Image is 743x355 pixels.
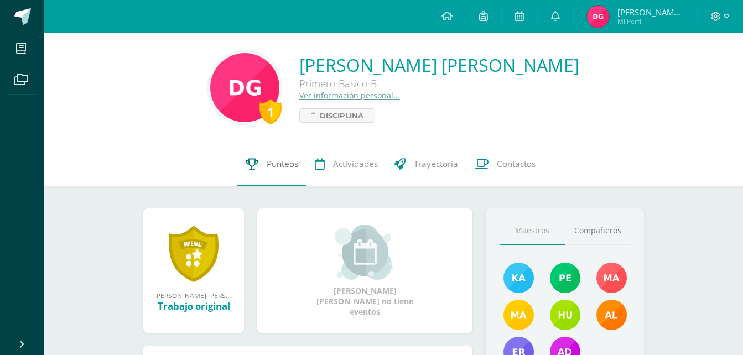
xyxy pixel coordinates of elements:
[503,263,534,293] img: 1c285e60f6ff79110def83009e9e501a.png
[550,263,580,293] img: 15fb5835aaf1d8aa0909c044d1811af8.png
[503,300,534,330] img: f5bcdfe112135d8e2907dab10a7547e4.png
[500,217,565,245] a: Maestros
[267,158,298,170] span: Punteos
[596,263,627,293] img: c020eebe47570ddd332f87e65077e1d5.png
[617,7,684,18] span: [PERSON_NAME] [PERSON_NAME]
[565,217,630,245] a: Compañeros
[320,109,363,122] span: Disciplina
[333,158,378,170] span: Actividades
[299,77,579,90] div: Primero Basico B
[299,90,400,101] a: Ver información personal...
[596,300,627,330] img: d015825c49c7989f71d1fd9a85bb1a15.png
[466,142,544,186] a: Contactos
[617,17,684,26] span: Mi Perfil
[210,53,279,122] img: 0cdb45559e58abcea7be6d3dcc4cf41e.png
[335,225,395,280] img: event_small.png
[299,108,375,123] a: Disciplina
[587,6,609,28] img: 7af9f3c8c339299f99af3cec3dfa4272.png
[497,158,536,170] span: Contactos
[154,300,233,312] div: Trabajo original
[310,225,420,317] div: [PERSON_NAME] [PERSON_NAME] no tiene eventos
[550,300,580,330] img: 7cc46009c870f3e2c6090fc166f1633f.png
[259,99,282,124] div: 1
[154,291,233,300] div: [PERSON_NAME] [PERSON_NAME] obtuvo
[237,142,306,186] a: Punteos
[299,53,579,77] a: [PERSON_NAME] [PERSON_NAME]
[386,142,466,186] a: Trayectoria
[414,158,458,170] span: Trayectoria
[306,142,386,186] a: Actividades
